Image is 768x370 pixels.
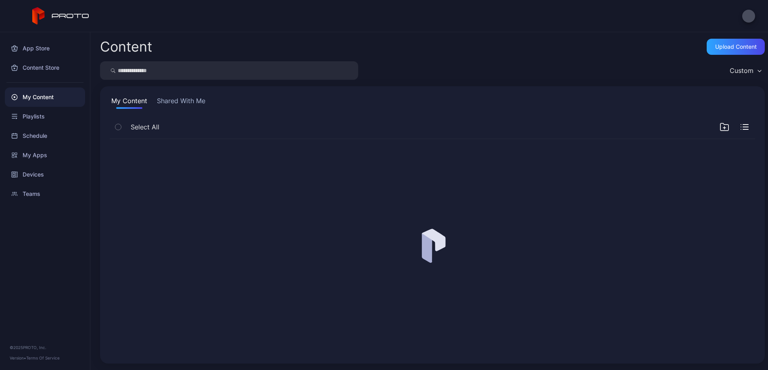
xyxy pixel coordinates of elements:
[5,58,85,77] a: Content Store
[707,39,765,55] button: Upload Content
[5,39,85,58] a: App Store
[5,87,85,107] a: My Content
[10,355,26,360] span: Version •
[155,96,207,109] button: Shared With Me
[110,96,149,109] button: My Content
[5,107,85,126] a: Playlists
[730,67,753,75] div: Custom
[26,355,60,360] a: Terms Of Service
[5,146,85,165] a: My Apps
[715,44,757,50] div: Upload Content
[131,122,159,132] span: Select All
[726,61,765,80] button: Custom
[10,344,80,351] div: © 2025 PROTO, Inc.
[5,126,85,146] a: Schedule
[100,40,152,54] div: Content
[5,184,85,204] a: Teams
[5,165,85,184] a: Devices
